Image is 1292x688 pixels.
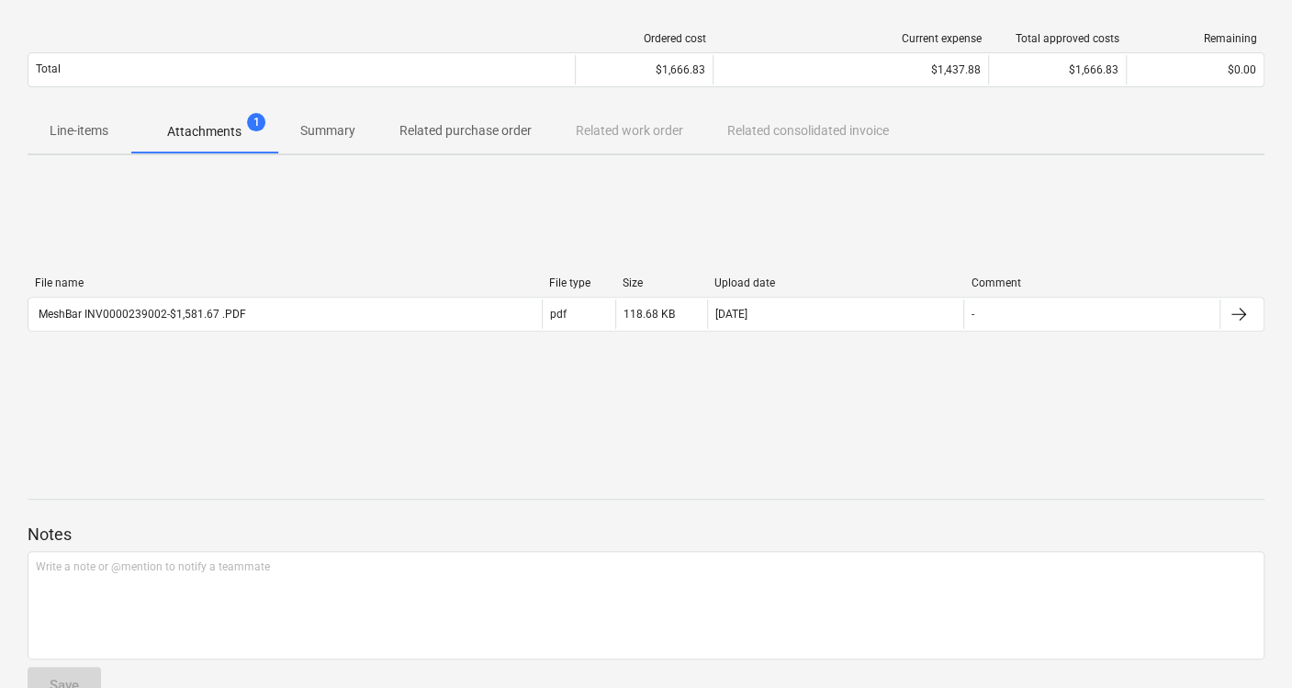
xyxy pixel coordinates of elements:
[1200,600,1292,688] iframe: Chat Widget
[971,276,1213,289] div: Comment
[624,308,675,321] div: 118.68 KB
[28,524,1264,546] p: Notes
[247,113,265,131] span: 1
[583,32,706,45] div: Ordered cost
[972,308,974,321] div: -
[721,63,981,76] div: $1,437.88
[583,63,705,76] div: $1,666.83
[996,63,1118,76] div: $1,666.83
[167,122,242,141] p: Attachments
[549,276,608,289] div: File type
[50,121,108,141] p: Line-items
[715,308,747,321] div: [DATE]
[623,276,700,289] div: Size
[1134,32,1257,45] div: Remaining
[36,308,246,321] div: MeshBar INV0000239002-$1,581.67 .PDF
[714,276,957,289] div: Upload date
[35,276,534,289] div: File name
[36,62,61,77] p: Total
[550,308,567,321] div: pdf
[399,121,532,141] p: Related purchase order
[721,32,982,45] div: Current expense
[300,121,355,141] p: Summary
[996,32,1119,45] div: Total approved costs
[1134,63,1256,76] div: $0.00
